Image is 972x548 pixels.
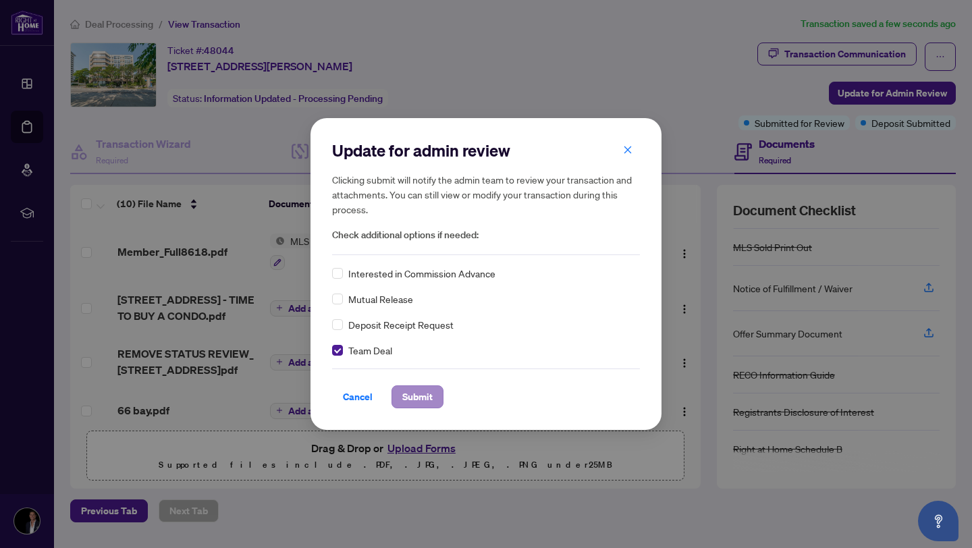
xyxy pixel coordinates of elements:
[391,385,443,408] button: Submit
[332,227,640,243] span: Check additional options if needed:
[348,317,454,332] span: Deposit Receipt Request
[348,292,413,306] span: Mutual Release
[332,385,383,408] button: Cancel
[348,343,392,358] span: Team Deal
[348,266,495,281] span: Interested in Commission Advance
[623,145,632,155] span: close
[332,172,640,217] h5: Clicking submit will notify the admin team to review your transaction and attachments. You can st...
[402,386,433,408] span: Submit
[332,140,640,161] h2: Update for admin review
[343,386,373,408] span: Cancel
[918,501,959,541] button: Open asap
